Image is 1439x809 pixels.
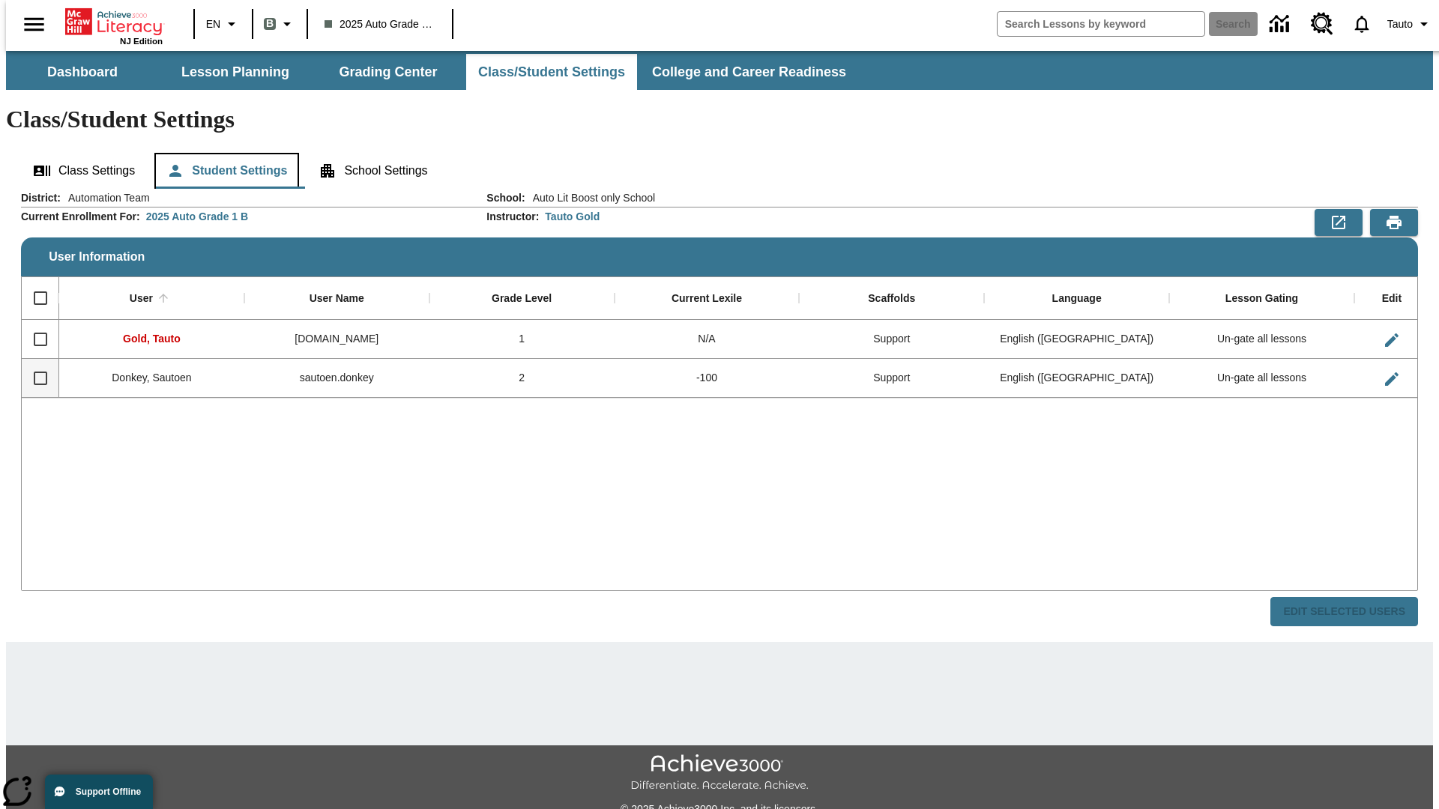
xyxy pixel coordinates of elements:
span: Tauto [1387,16,1413,32]
div: English (US) [984,359,1169,398]
div: Un-gate all lessons [1169,320,1354,359]
div: 2 [429,359,615,398]
span: Donkey, Sautoen [112,372,191,384]
button: Student Settings [154,153,299,189]
h1: Class/Student Settings [6,106,1433,133]
div: Language [1052,292,1102,306]
h2: School : [486,192,525,204]
div: User [130,292,153,306]
div: Grade Level [492,292,552,306]
div: SubNavbar [6,51,1433,90]
span: User Information [49,250,145,264]
img: Achieve3000 Differentiate Accelerate Achieve [630,754,809,793]
button: Language: EN, Select a language [199,10,247,37]
button: Class Settings [21,153,147,189]
div: -100 [615,359,800,398]
button: Class/Student Settings [466,54,637,90]
div: tauto.gold [244,320,429,359]
div: English (US) [984,320,1169,359]
button: Edit User [1377,364,1407,394]
a: Resource Center, Will open in new tab [1302,4,1342,44]
h2: District : [21,192,61,204]
button: Open side menu [12,2,56,46]
button: College and Career Readiness [640,54,858,90]
div: Edit [1382,292,1402,306]
div: sautoen.donkey [244,359,429,398]
button: Export to CSV [1315,209,1363,236]
span: Automation Team [61,190,150,205]
h2: Current Enrollment For : [21,210,140,223]
div: Lesson Gating [1225,292,1298,306]
div: User Information [21,190,1418,627]
span: NJ Edition [120,37,163,46]
button: Grading Center [313,54,463,90]
div: Support [799,320,984,359]
div: User Name [310,292,364,306]
button: Support Offline [45,775,153,809]
div: N/A [615,320,800,359]
button: Lesson Planning [160,54,310,90]
button: Profile/Settings [1381,10,1439,37]
a: Home [65,7,163,37]
div: Class/Student Settings [21,153,1418,189]
div: Tauto Gold [545,209,600,224]
span: B [266,14,274,33]
input: search field [998,12,1204,36]
a: Notifications [1342,4,1381,43]
div: SubNavbar [6,54,860,90]
div: Un-gate all lessons [1169,359,1354,398]
button: Boost Class color is gray green. Change class color [258,10,302,37]
div: Home [65,5,163,46]
span: 2025 Auto Grade 1 B [325,16,435,32]
div: Support [799,359,984,398]
div: 1 [429,320,615,359]
button: Edit User [1377,325,1407,355]
button: Dashboard [7,54,157,90]
h2: Instructor : [486,210,539,223]
span: EN [206,16,220,32]
div: 2025 Auto Grade 1 B [146,209,248,224]
span: Support Offline [76,787,141,797]
div: Scaffolds [868,292,915,306]
span: Gold, Tauto [123,333,181,345]
button: Print Preview [1370,209,1418,236]
a: Data Center [1261,4,1302,45]
div: Current Lexile [672,292,742,306]
button: School Settings [307,153,439,189]
span: Auto Lit Boost only School [525,190,655,205]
